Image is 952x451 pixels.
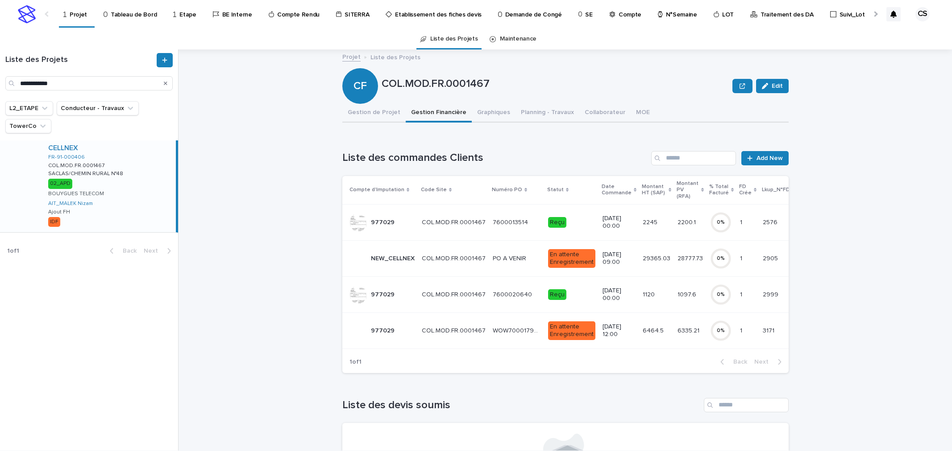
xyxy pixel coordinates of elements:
span: Add New [757,155,783,161]
p: Ajout FH [48,209,70,215]
p: [DATE] 00:00 [603,215,636,230]
p: FD Crée [739,182,752,198]
button: Planning - Travaux [515,104,579,123]
p: 7600013514 [493,217,530,226]
button: Gestion de Projet [342,104,406,123]
p: Code Site [421,185,447,195]
div: En attente Enregistrement [548,249,595,268]
div: En attente Enregistrement [548,321,595,340]
div: 0 % [710,291,732,298]
p: COL.MOD.FR.0001467 [48,161,106,169]
div: Reçu [548,289,566,300]
button: Gestion Financière [406,104,472,123]
a: CELLNEX [48,144,78,152]
p: Numéro PO [492,185,522,195]
div: 0 % [710,255,732,262]
a: AIT_MALEK Nizam [48,201,93,207]
button: L2_ETAPE [5,101,53,115]
p: 29365.03 [643,253,672,262]
div: Search [704,398,789,412]
div: 02_APD [48,179,72,189]
div: 0 % [710,328,732,334]
p: [DATE] 00:00 [603,287,636,302]
p: PO A VENIR [493,253,528,262]
tr: 977029977029 COL.MOD.FR.0001467COL.MOD.FR.0001467 76000206407600020640 Reçu[DATE] 00:0011201120 1... [342,276,897,312]
a: Maintenance [500,29,537,49]
p: 2999 [763,289,780,299]
p: Compte d'Imputation [349,185,404,195]
p: 1 [740,289,744,299]
p: [DATE] 09:00 [603,251,636,266]
p: 1 [740,217,744,226]
p: SACLAS/CHEMIN RURAL N°48 [48,169,125,177]
div: IDF [48,217,60,227]
p: 977029 [371,325,396,335]
button: Graphiques [472,104,515,123]
button: Collaborateur [579,104,631,123]
tr: 977029977029 COL.MOD.FR.0001467COL.MOD.FR.0001467 WOW700017975 A VENIRWOW700017975 A VENIR En att... [342,312,897,348]
span: Back [728,359,747,365]
button: Back [713,358,751,366]
p: 1 [740,325,744,335]
div: Reçu [548,217,566,228]
p: BOUYGUES TELECOM [48,191,104,197]
span: Next [754,359,774,365]
button: Back [103,247,140,255]
span: Next [144,248,163,254]
p: 2576 [763,217,779,226]
p: Date Commande [602,182,632,198]
p: Montant HT (SAP) [642,182,666,198]
div: 0 % [710,219,732,225]
p: COL.MOD.FR.0001467 [422,217,487,226]
p: 2905 [763,253,780,262]
p: Statut [547,185,564,195]
p: 6335.21 [678,325,701,335]
p: Montant PV (RFA) [677,179,699,201]
p: Lkup_N°FD [762,185,790,195]
button: MOE [631,104,655,123]
button: TowerCo [5,119,51,133]
p: COL.MOD.FR.0001467 [382,78,729,90]
input: Search [651,151,736,165]
span: Back [117,248,137,254]
a: Projet [342,51,361,61]
p: WOW700017975 A VENIR [493,325,543,335]
p: 7600020640 [493,289,534,299]
img: stacker-logo-s-only.png [18,5,36,23]
p: COL.MOD.FR.0001467 [422,325,487,335]
p: 28777.73 [678,253,705,262]
p: [DATE] 12:00 [603,323,636,338]
button: Next [140,247,178,255]
p: COL.MOD.FR.0001467 [422,253,487,262]
div: CS [915,7,930,21]
span: Edit [772,83,783,89]
h1: Liste des devis soumis [342,399,700,412]
button: Edit [756,79,789,93]
a: FR-91-000406 [48,154,85,160]
a: Add New [741,151,788,165]
input: Search [5,76,173,90]
tr: NEW_CELLNEXNEW_CELLNEX COL.MOD.FR.0001467COL.MOD.FR.0001467 PO A VENIRPO A VENIR En attente Enreg... [342,240,897,276]
p: 2245 [643,217,659,226]
a: Liste des Projets [430,29,478,49]
p: Liste des Projets [370,52,420,61]
div: CF [342,44,378,92]
button: Next [751,358,789,366]
tr: 977029977029 COL.MOD.FR.0001467COL.MOD.FR.0001467 76000135147600013514 Reçu[DATE] 00:0022452245 2... [342,204,897,240]
p: COL.MOD.FR.0001467 [422,289,487,299]
h1: Liste des Projets [5,55,155,65]
p: 977029 [371,217,396,226]
button: Conducteur - Travaux [57,101,139,115]
p: 2200.1 [678,217,698,226]
h1: Liste des commandes Clients [342,152,648,164]
p: 1 [740,253,744,262]
p: 3171 [763,325,776,335]
p: 1097.6 [678,289,698,299]
p: % Total Facturé [709,182,729,198]
p: 1120 [643,289,657,299]
p: 6464.5 [643,325,665,335]
p: NEW_CELLNEX [371,253,416,262]
p: 1 of 1 [342,351,369,373]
